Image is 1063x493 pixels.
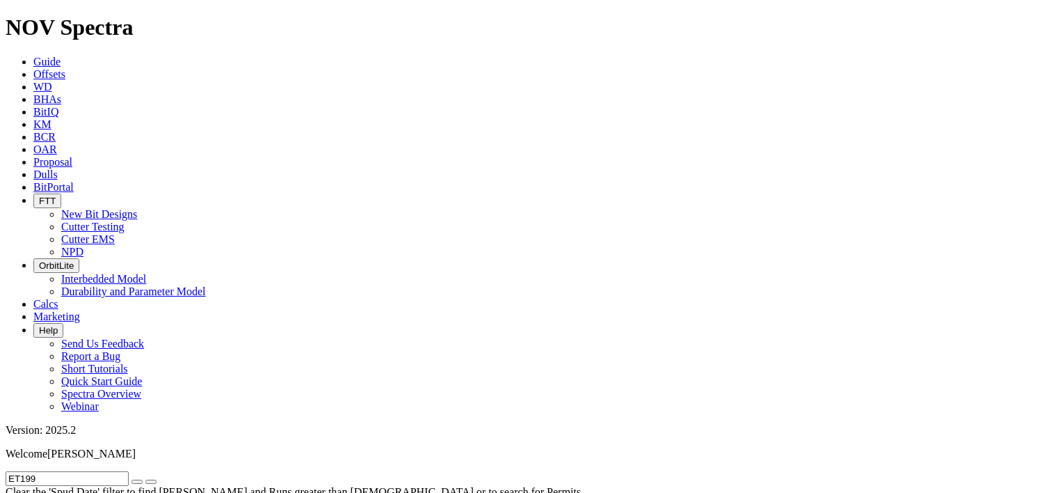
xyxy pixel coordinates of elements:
a: Dulls [33,169,58,180]
a: BHAs [33,93,61,105]
a: Durability and Parameter Model [61,285,206,297]
a: Cutter EMS [61,233,115,245]
a: Guide [33,56,61,68]
a: KM [33,118,51,130]
h1: NOV Spectra [6,15,1057,40]
a: New Bit Designs [61,208,137,220]
span: Help [39,325,58,336]
a: Calcs [33,298,58,310]
button: FTT [33,194,61,208]
a: Marketing [33,311,80,322]
span: OrbitLite [39,260,74,271]
a: OAR [33,143,57,155]
input: Search [6,471,129,486]
a: BitIQ [33,106,58,118]
a: Interbedded Model [61,273,146,285]
a: BitPortal [33,181,74,193]
div: Version: 2025.2 [6,424,1057,437]
a: Proposal [33,156,72,168]
a: Quick Start Guide [61,375,142,387]
button: OrbitLite [33,258,79,273]
a: Cutter Testing [61,221,125,233]
a: Webinar [61,400,99,412]
a: Short Tutorials [61,363,128,375]
a: WD [33,81,52,93]
span: FTT [39,196,56,206]
a: Send Us Feedback [61,338,144,350]
a: Offsets [33,68,65,80]
a: NPD [61,246,83,258]
a: Report a Bug [61,350,120,362]
span: [PERSON_NAME] [47,448,136,460]
button: Help [33,323,63,338]
a: BCR [33,131,56,143]
a: Spectra Overview [61,388,141,400]
p: Welcome [6,448,1057,460]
